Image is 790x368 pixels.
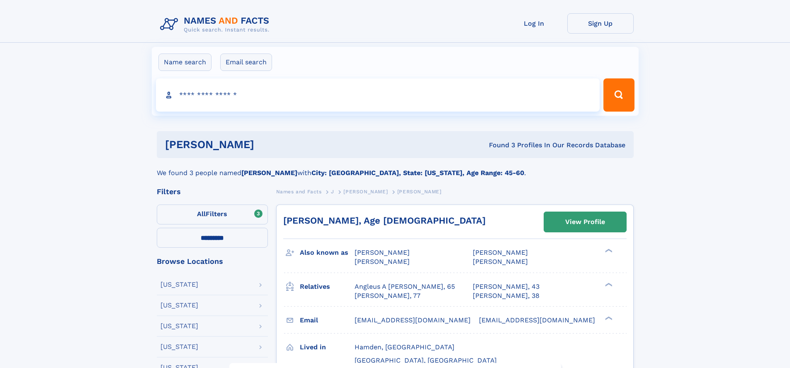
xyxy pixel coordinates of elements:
[157,205,268,224] label: Filters
[160,281,198,288] div: [US_STATE]
[331,186,334,197] a: J
[355,291,421,300] a: [PERSON_NAME], 77
[603,282,613,287] div: ❯
[501,13,567,34] a: Log In
[300,280,355,294] h3: Relatives
[157,13,276,36] img: Logo Names and Facts
[355,249,410,256] span: [PERSON_NAME]
[311,169,524,177] b: City: [GEOGRAPHIC_DATA], State: [US_STATE], Age Range: 45-60
[160,344,198,350] div: [US_STATE]
[473,282,540,291] a: [PERSON_NAME], 43
[603,248,613,253] div: ❯
[473,258,528,266] span: [PERSON_NAME]
[603,78,634,112] button: Search Button
[197,210,206,218] span: All
[157,258,268,265] div: Browse Locations
[473,249,528,256] span: [PERSON_NAME]
[565,212,605,232] div: View Profile
[355,356,497,364] span: [GEOGRAPHIC_DATA], [GEOGRAPHIC_DATA]
[300,340,355,354] h3: Lived in
[276,186,322,197] a: Names and Facts
[479,316,595,324] span: [EMAIL_ADDRESS][DOMAIN_NAME]
[603,315,613,321] div: ❯
[397,189,442,195] span: [PERSON_NAME]
[355,258,410,266] span: [PERSON_NAME]
[156,78,600,112] input: search input
[343,189,388,195] span: [PERSON_NAME]
[355,316,471,324] span: [EMAIL_ADDRESS][DOMAIN_NAME]
[544,212,626,232] a: View Profile
[300,246,355,260] h3: Also known as
[355,343,455,351] span: Hamden, [GEOGRAPHIC_DATA]
[473,291,540,300] a: [PERSON_NAME], 38
[158,54,211,71] label: Name search
[355,282,455,291] a: Angleus A [PERSON_NAME], 65
[157,158,634,178] div: We found 3 people named with .
[220,54,272,71] label: Email search
[160,323,198,329] div: [US_STATE]
[157,188,268,195] div: Filters
[331,189,334,195] span: J
[300,313,355,327] h3: Email
[343,186,388,197] a: [PERSON_NAME]
[283,215,486,226] a: [PERSON_NAME], Age [DEMOGRAPHIC_DATA]
[241,169,297,177] b: [PERSON_NAME]
[567,13,634,34] a: Sign Up
[160,302,198,309] div: [US_STATE]
[372,141,625,150] div: Found 3 Profiles In Our Records Database
[165,139,372,150] h1: [PERSON_NAME]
